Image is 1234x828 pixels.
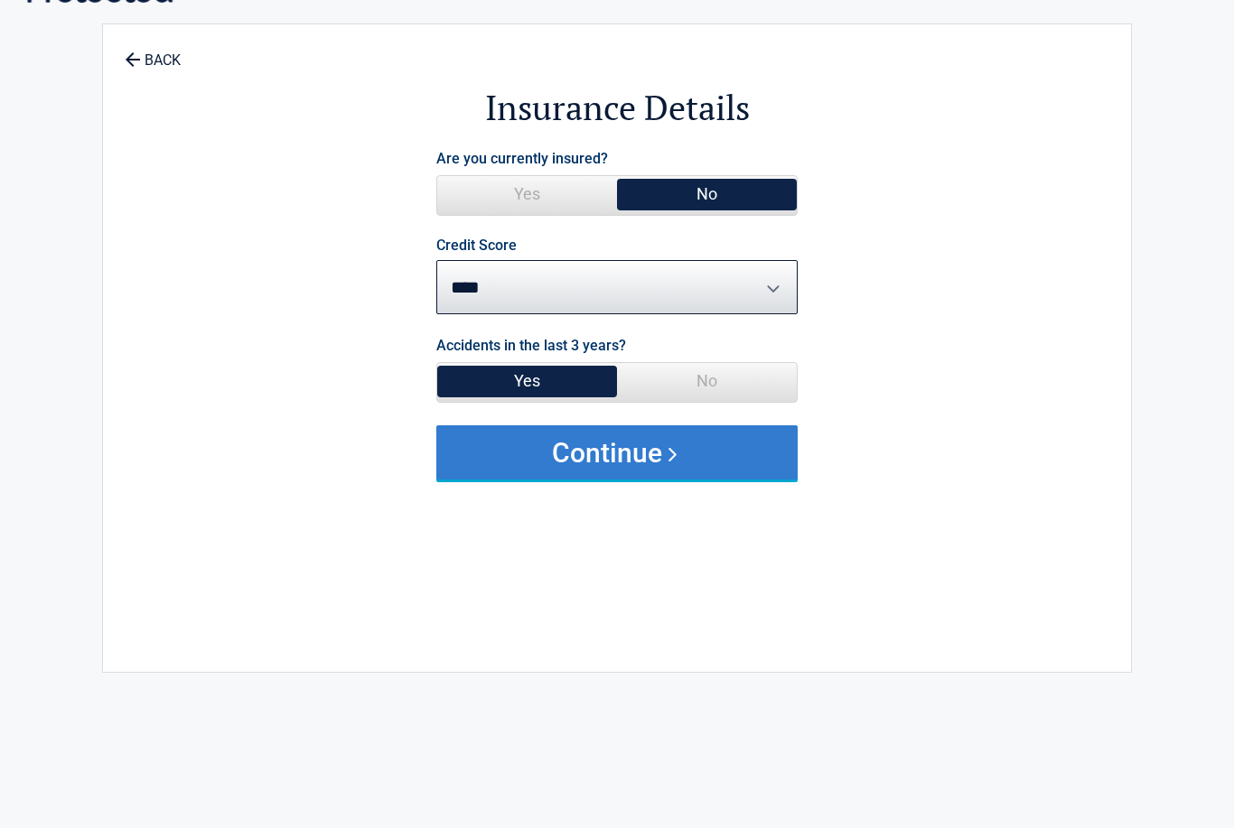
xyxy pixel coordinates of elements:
span: No [617,176,797,212]
a: BACK [121,36,184,68]
h2: Insurance Details [202,85,1032,131]
label: Are you currently insured? [436,146,608,171]
label: Accidents in the last 3 years? [436,333,626,358]
label: Credit Score [436,238,517,253]
button: Continue [436,425,798,479]
span: Yes [437,176,617,212]
span: No [617,363,797,399]
span: Yes [437,363,617,399]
